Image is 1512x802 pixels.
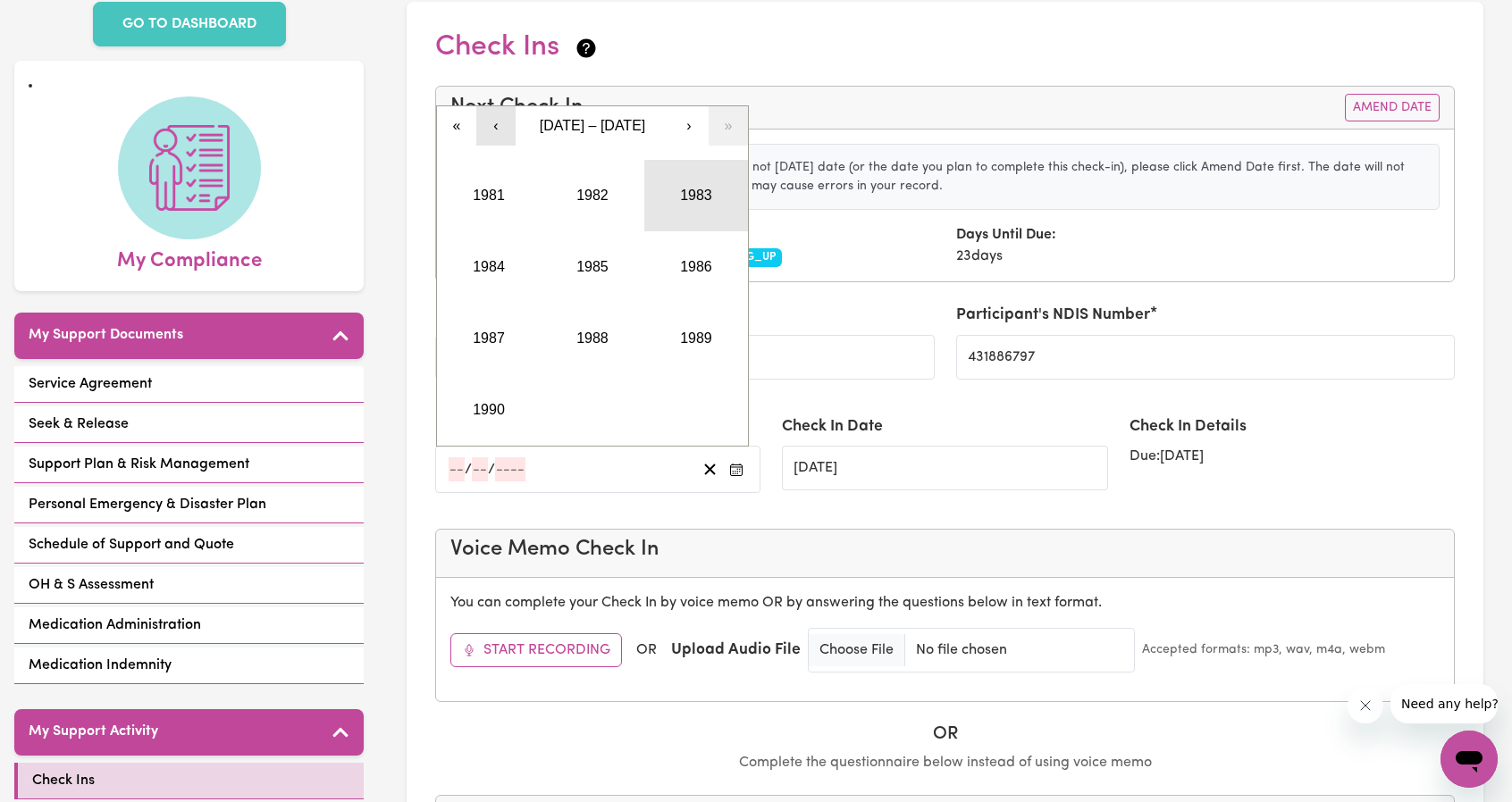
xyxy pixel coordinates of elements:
iframe: Close message [1348,688,1383,723]
button: Amend Date [1345,94,1440,121]
input: -- [472,457,488,481]
button: ‹ [476,106,516,146]
h5: My Support Documents [29,327,183,344]
input: -- [449,457,465,481]
h5: My Support Activity [29,723,158,740]
a: Service Agreement [14,366,364,403]
button: 1981 [437,160,541,231]
a: Schedule of Support and Quote [14,527,364,564]
button: 1987 [437,303,541,374]
button: » [709,106,748,146]
button: 1985 [541,231,644,303]
button: « [437,106,476,146]
label: Participant Name [435,304,564,327]
div: Due: [DATE] [1130,446,1455,467]
button: [DATE] – [DATE] [516,106,669,146]
iframe: Message from company [1390,684,1498,723]
p: If the current check-in date shown above is not [DATE] date (or the date you plan to complete thi... [465,158,1425,196]
span: Personal Emergency & Disaster Plan [29,494,266,515]
button: 1983 [644,160,748,231]
label: Participant's NDIS Number [956,304,1150,327]
h2: Check Ins [435,30,599,64]
button: My Support Activity [14,709,364,756]
iframe: Button to launch messaging window [1441,731,1498,788]
span: / [465,462,472,478]
a: My Compliance [29,96,349,277]
span: Medication Indemnity [29,655,172,676]
button: 1986 [644,231,748,303]
span: My Compliance [117,239,262,277]
a: Seek & Release [14,406,364,443]
button: 1988 [541,303,644,374]
p: Complete the questionnaire below instead of using voice memo [435,752,1455,773]
label: Upload Audio File [671,639,801,662]
a: Medication Administration [14,607,364,644]
span: Check Ins [32,770,95,791]
label: Participant's Date of Birth [435,415,624,439]
a: Check Ins [14,763,364,799]
button: › [669,106,709,146]
button: 1984 [437,231,541,303]
strong: Days Until Due: [956,228,1056,242]
h5: OR [435,723,1455,745]
span: Seek & Release [29,414,129,435]
input: ---- [495,457,525,481]
span: OR [636,639,657,661]
a: Personal Emergency & Disaster Plan [14,487,364,523]
a: Medication Indemnity [14,647,364,684]
button: 1982 [541,160,644,231]
span: Service Agreement [29,373,152,395]
button: Start Recording [450,633,622,667]
span: [DATE] – [DATE] [540,118,646,133]
label: Check In Details [1130,415,1247,439]
small: Accepted formats: mp3, wav, m4a, webm [1142,640,1385,659]
a: GO TO DASHBOARD [93,2,286,46]
div: 23 days [945,224,1198,267]
button: My Support Documents [14,313,364,359]
button: 1989 [644,303,748,374]
span: / [488,462,495,478]
span: OH & S Assessment [29,574,154,596]
span: Medication Administration [29,614,201,636]
h4: Next Check In [450,95,584,121]
span: Support Plan & Risk Management [29,454,249,475]
span: Schedule of Support and Quote [29,534,234,556]
h4: Voice Memo Check In [450,537,1440,563]
a: Support Plan & Risk Management [14,447,364,483]
button: 1990 [437,374,541,446]
span: Need any help? [11,13,108,27]
label: Check In Date [782,415,883,439]
p: You can complete your Check In by voice memo OR by answering the questions below in text format. [450,592,1440,614]
a: OH & S Assessment [14,567,364,604]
